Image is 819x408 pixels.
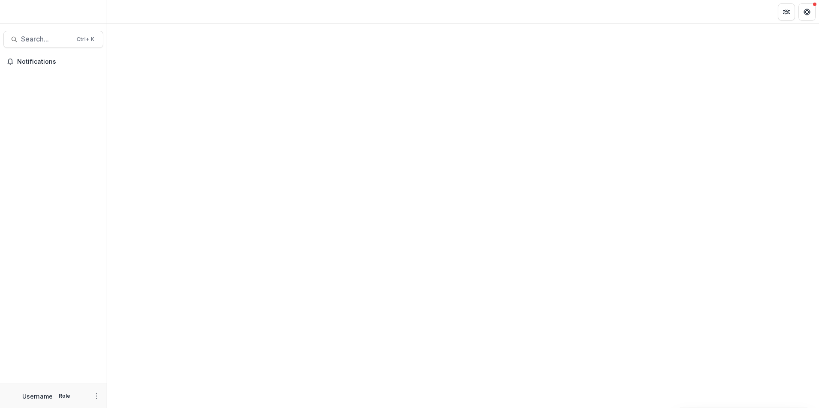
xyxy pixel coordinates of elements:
p: Username [22,392,53,401]
button: Search... [3,31,103,48]
span: Search... [21,35,72,43]
button: More [91,391,102,401]
p: Role [56,392,73,400]
nav: breadcrumb [111,6,147,18]
span: Notifications [17,58,100,65]
button: Partners [778,3,795,21]
div: Ctrl + K [75,35,96,44]
button: Get Help [798,3,816,21]
button: Notifications [3,55,103,68]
